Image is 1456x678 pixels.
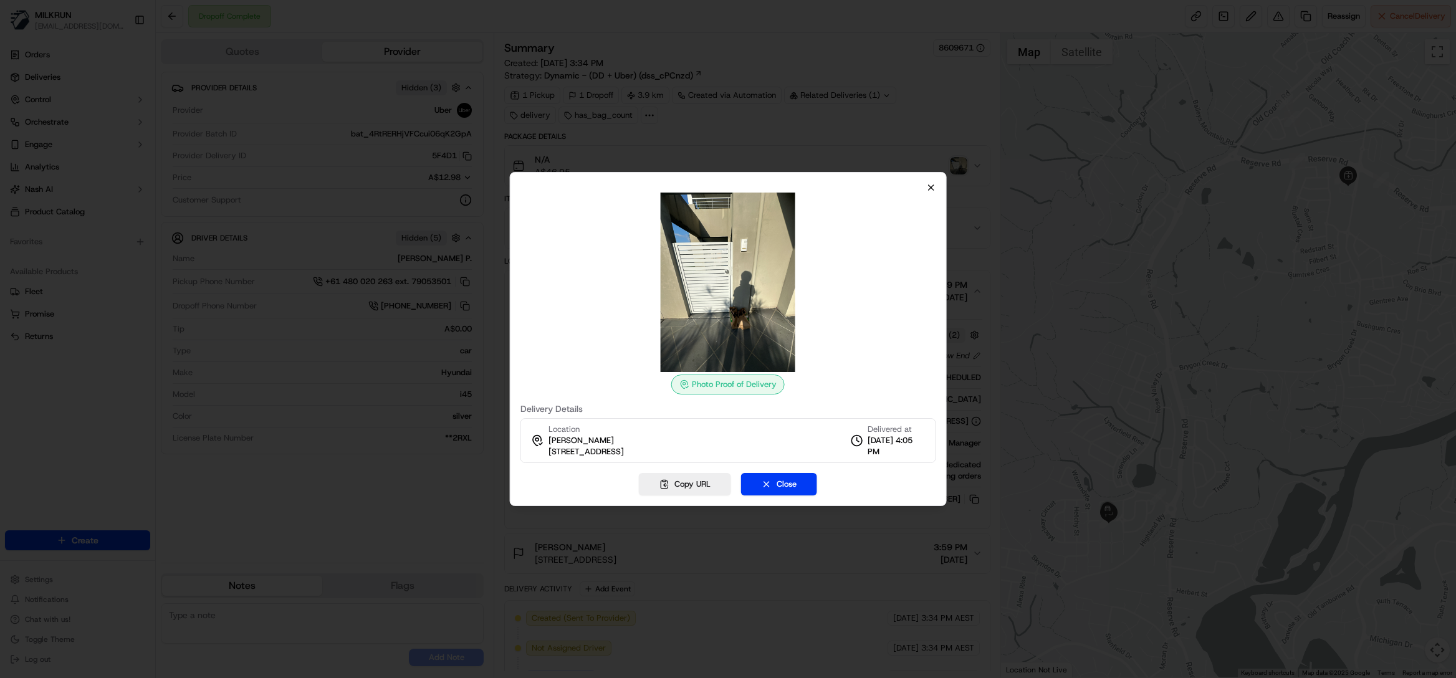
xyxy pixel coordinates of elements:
span: [PERSON_NAME] [548,435,614,446]
span: [DATE] 4:05 PM [868,435,925,457]
button: Close [741,473,817,495]
div: Photo Proof of Delivery [671,375,785,394]
button: Copy URL [639,473,731,495]
span: [STREET_ADDRESS] [548,446,624,457]
span: Location [548,424,580,435]
span: Delivered at [868,424,925,435]
label: Delivery Details [520,404,936,413]
img: photo_proof_of_delivery image [638,193,818,372]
